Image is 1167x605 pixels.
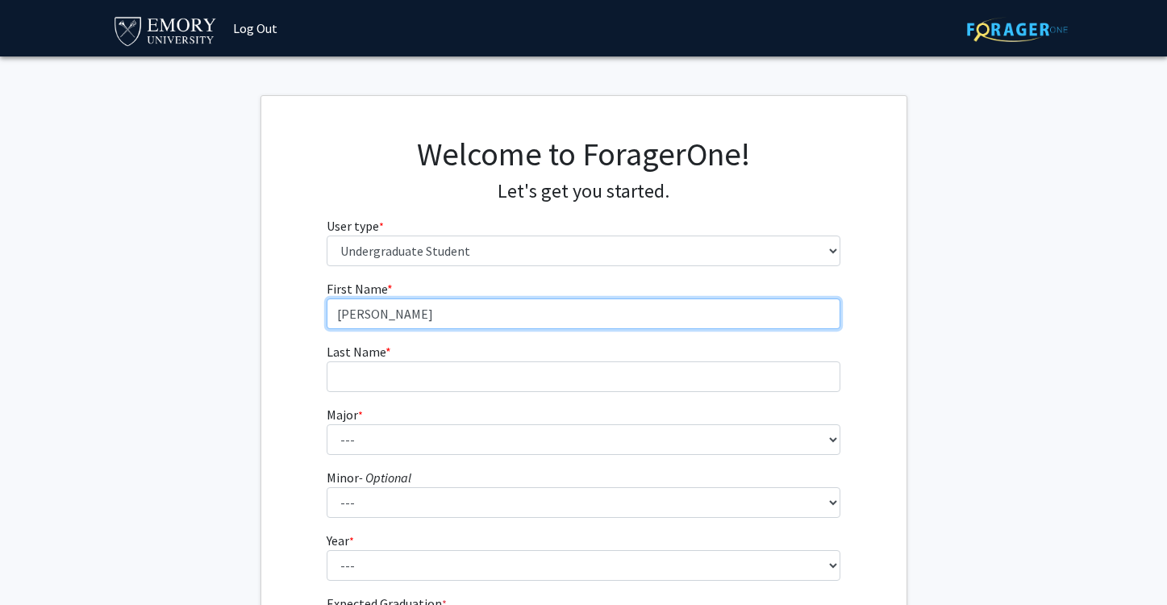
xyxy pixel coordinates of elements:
[327,531,354,550] label: Year
[967,17,1068,42] img: ForagerOne Logo
[112,12,219,48] img: Emory University Logo
[327,344,386,360] span: Last Name
[327,135,840,173] h1: Welcome to ForagerOne!
[327,405,363,424] label: Major
[327,180,840,203] h4: Let's get you started.
[12,532,69,593] iframe: Chat
[327,281,387,297] span: First Name
[327,216,384,236] label: User type
[327,468,411,487] label: Minor
[359,469,411,486] i: - Optional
